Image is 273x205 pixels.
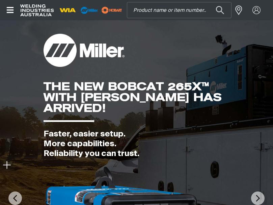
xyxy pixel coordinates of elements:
[8,191,22,205] img: PrevArrow
[127,2,231,18] input: Product name or item number...
[44,129,229,158] div: Faster, easier setup. More capabilities. Reliability you can trust.
[251,191,265,205] img: NextArrow
[209,2,231,18] button: Search products
[3,161,11,169] img: hide socials
[44,81,229,113] div: THE NEW BOBCAT 265X™ WITH [PERSON_NAME] HAS ARRIVED!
